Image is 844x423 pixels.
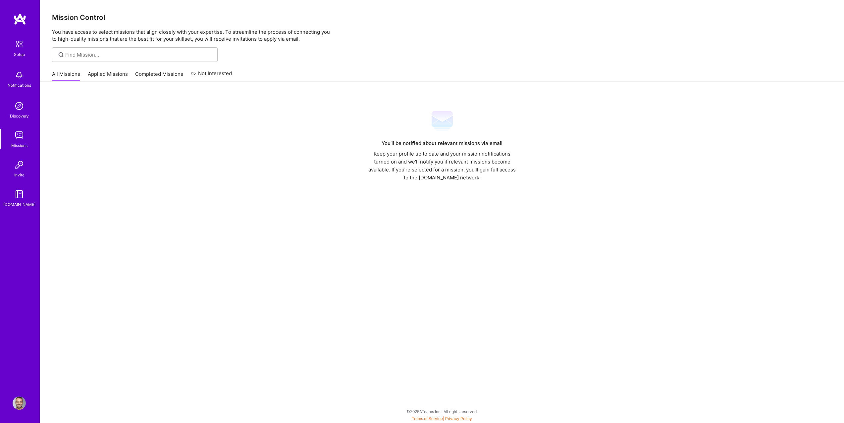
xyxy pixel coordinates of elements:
[11,142,27,149] div: Missions
[13,129,26,142] img: teamwork
[40,403,844,420] div: © 2025 ATeams Inc., All rights reserved.
[13,188,26,201] img: guide book
[135,70,183,81] a: Completed Missions
[14,51,25,58] div: Setup
[13,397,26,410] img: User Avatar
[13,158,26,171] img: Invite
[10,113,29,119] div: Discovery
[11,397,27,410] a: User Avatar
[57,51,65,59] i: icon SearchGrey
[14,171,25,178] div: Invite
[13,99,26,113] img: discovery
[8,82,31,89] div: Notifications
[432,111,453,132] img: Mail
[13,69,26,82] img: bell
[52,70,80,81] a: All Missions
[52,13,832,22] h3: Mission Control
[13,13,26,25] img: logo
[366,139,519,147] div: You’ll be notified about relevant missions via email
[366,150,519,182] div: Keep your profile up to date and your mission notifications turned on and we’ll notify you if rel...
[412,416,443,421] a: Terms of Service
[88,70,128,81] a: Applied Missions
[3,201,35,208] div: [DOMAIN_NAME]
[52,28,832,42] p: You have access to select missions that align closely with your expertise. To streamline the proc...
[65,51,213,58] input: Find Mission...
[191,70,232,81] a: Not Interested
[12,37,26,51] img: setup
[412,416,472,421] span: |
[445,416,472,421] a: Privacy Policy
